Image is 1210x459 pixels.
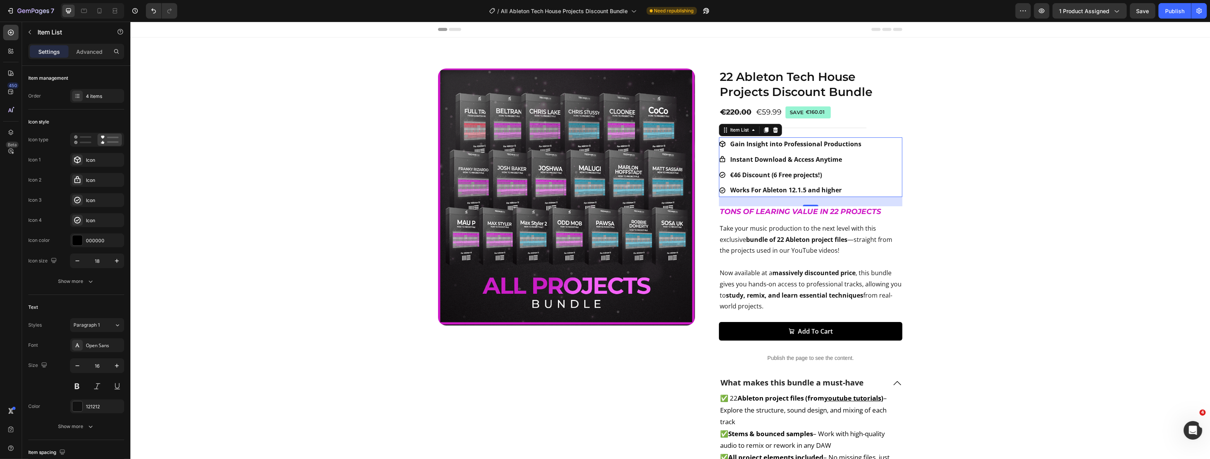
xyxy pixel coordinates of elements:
[6,142,19,148] div: Beta
[76,48,103,56] p: Advanced
[86,237,122,244] div: 000000
[130,22,1210,459] iframe: Design area
[654,7,694,14] span: Need republishing
[28,274,124,288] button: Show more
[501,7,628,15] span: All Ableton Tech House Projects Discount Bundle
[590,356,733,366] span: What makes this bundle a must-have
[600,149,691,158] strong: €46 Discount (6 Free projects!)
[600,134,712,142] strong: Instant Download & Access Anytime
[58,423,94,430] div: Show more
[616,214,717,222] strong: bundle of 22 Ableton project files
[1165,7,1184,15] div: Publish
[28,237,50,244] div: Icon color
[86,197,122,204] div: Icon
[28,217,42,224] div: Icon 4
[28,75,68,82] div: Item management
[38,48,60,56] p: Settings
[1130,3,1155,19] button: Save
[28,304,38,311] div: Text
[28,360,49,371] div: Size
[28,256,58,266] div: Icon size
[1159,3,1191,19] button: Publish
[86,403,122,410] div: 121212
[674,86,695,94] div: €160.01
[589,185,751,194] strong: TONS OF LEARING VALUE IN 22 PROJECTS
[7,82,19,89] div: 450
[28,420,124,433] button: Show more
[86,177,122,184] div: Icon
[589,85,622,96] div: €220.00
[28,156,41,163] div: Icon 1
[70,318,124,332] button: Paragraph 1
[28,92,41,99] div: Order
[28,342,38,349] div: Font
[28,136,48,143] div: Icon type
[28,403,40,410] div: Color
[589,47,772,79] h1: 22 Ableton Tech House Projects Discount Bundle
[1059,7,1109,15] span: 1 product assigned
[598,105,620,112] div: Item List
[1200,409,1206,416] span: 4
[600,164,711,173] strong: Works For Ableton 12.1.5 and higher
[86,157,122,164] div: Icon
[667,306,702,314] div: Add to cart
[600,118,731,127] strong: Gain Insight into Professional Productions
[86,217,122,224] div: Icon
[51,6,54,15] p: 7
[38,27,103,37] p: Item List
[28,118,49,125] div: Icon style
[146,3,177,19] div: Undo/Redo
[598,408,683,416] strong: Stems & bounced samples
[751,372,753,381] strong: )
[74,322,100,329] span: Paragraph 1
[58,277,94,285] div: Show more
[658,86,674,95] div: SAVE
[28,322,42,329] div: Styles
[86,342,122,349] div: Open Sans
[642,247,725,255] strong: massively discounted price
[498,7,500,15] span: /
[28,197,41,204] div: Icon 3
[28,176,41,183] div: Icon 2
[28,447,67,458] div: Item spacing
[589,300,772,319] button: Add to cart
[1053,3,1127,19] button: 1 product assigned
[86,93,122,100] div: 4 items
[694,372,751,381] a: youtube tutorials
[3,3,58,19] button: 7
[625,85,652,96] div: €59.99
[598,431,693,440] strong: All project elements included
[1136,8,1149,14] span: Save
[607,372,694,381] strong: Ableton project files (from
[596,269,733,278] strong: study, remix, and learn essential techniques
[589,201,771,290] p: Take your music production to the next level with this exclusive —straight from the projects used...
[1184,421,1202,440] iframe: Intercom live chat
[589,332,772,341] p: Publish the page to see the content.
